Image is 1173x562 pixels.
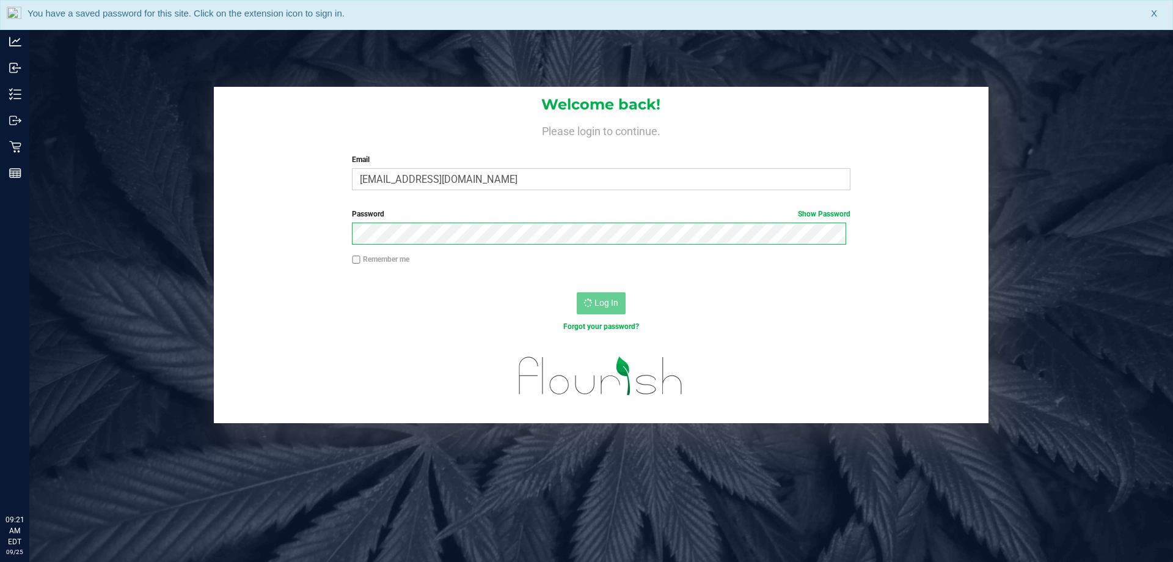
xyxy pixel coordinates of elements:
[27,8,345,18] span: You have a saved password for this site. Click on the extension icon to sign in.
[9,88,21,100] inline-svg: Inventory
[5,547,24,556] p: 09/25
[9,114,21,127] inline-svg: Outbound
[5,514,24,547] p: 09:21 AM EDT
[214,97,988,113] h1: Welcome back!
[7,7,21,23] img: notLoggedInIcon.png
[504,345,698,407] img: flourish_logo.svg
[9,62,21,74] inline-svg: Inbound
[577,292,626,314] button: Log In
[563,322,639,331] a: Forgot your password?
[798,210,850,218] a: Show Password
[214,122,988,137] h4: Please login to continue.
[1151,7,1157,21] span: X
[9,167,21,179] inline-svg: Reports
[352,254,409,265] label: Remember me
[352,256,360,264] input: Remember me
[352,210,384,218] span: Password
[352,154,850,165] label: Email
[9,141,21,153] inline-svg: Retail
[594,298,618,308] span: Log In
[9,35,21,48] inline-svg: Analytics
